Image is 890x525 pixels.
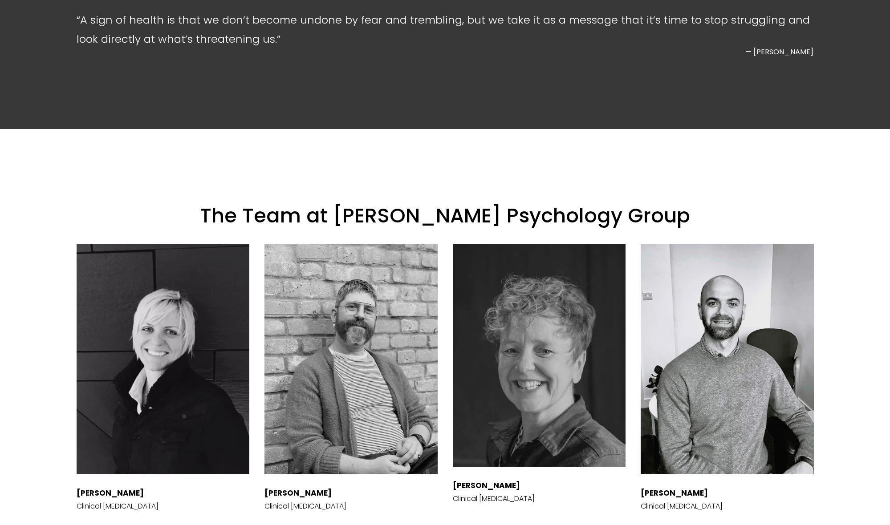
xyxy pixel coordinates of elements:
strong: [PERSON_NAME] [641,488,708,498]
p: Clinical [MEDICAL_DATA] [77,501,158,511]
strong: [PERSON_NAME] [453,480,520,491]
p: Clinical [MEDICAL_DATA] [453,493,535,504]
p: Clinical [MEDICAL_DATA] [264,501,346,511]
span: ” [277,32,280,46]
h2: The Team at [PERSON_NAME] Psychology Group [77,203,814,229]
strong: [PERSON_NAME] [77,488,144,498]
strong: [PERSON_NAME] [264,488,332,498]
a: Dr Siri Harrison - Harrison Psychology Group - Psychotherapy London [77,244,250,474]
a: Nicholas_Little.jpg [641,244,814,474]
figcaption: — [PERSON_NAME] [77,48,814,56]
blockquote: A sign of health is that we don’t become undone by fear and trembling, but we take it as a messag... [77,10,814,48]
p: Clinical [MEDICAL_DATA] [641,501,723,511]
span: “ [77,12,80,27]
